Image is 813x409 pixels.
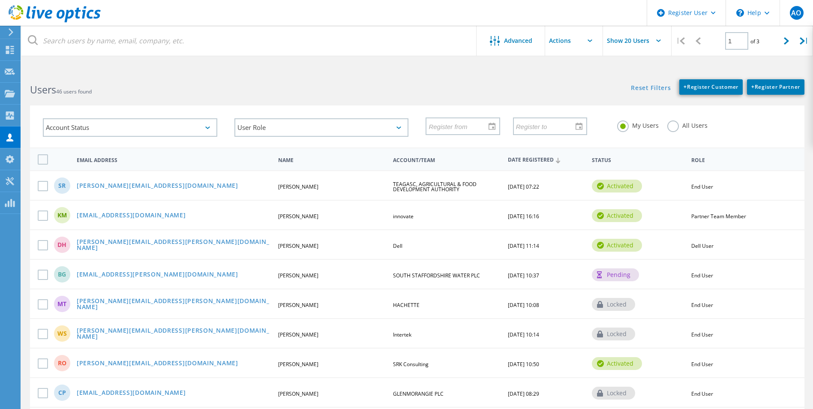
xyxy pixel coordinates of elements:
[77,183,238,190] a: [PERSON_NAME][EMAIL_ADDRESS][DOMAIN_NAME]
[278,272,318,279] span: [PERSON_NAME]
[672,26,689,56] div: |
[751,83,800,90] span: Register Partner
[393,180,477,193] span: TEAGASC, AGRICULTURAL & FOOD DEVELOPMENT AUTHORITY
[751,83,755,90] b: +
[667,120,708,129] label: All Users
[393,390,444,397] span: GLENMORANGIE PLC
[77,158,271,163] span: Email Address
[617,120,659,129] label: My Users
[747,79,804,95] a: +Register Partner
[278,183,318,190] span: [PERSON_NAME]
[393,213,414,220] span: innovate
[393,272,480,279] span: SOUTH STAFFORDSHIRE WATER PLC
[684,83,738,90] span: Register Customer
[631,85,671,92] a: Reset Filters
[58,390,66,396] span: CP
[508,301,539,309] span: [DATE] 10:08
[393,331,411,338] span: Intertek
[508,331,539,338] span: [DATE] 10:14
[77,239,271,252] a: [PERSON_NAME][EMAIL_ADDRESS][PERSON_NAME][DOMAIN_NAME]
[278,361,318,368] span: [PERSON_NAME]
[795,26,813,56] div: |
[278,213,318,220] span: [PERSON_NAME]
[508,213,539,220] span: [DATE] 16:16
[58,360,66,366] span: RO
[393,301,420,309] span: HACHETTE
[57,301,66,307] span: MT
[278,158,386,163] span: Name
[57,212,67,218] span: KM
[679,79,743,95] a: +Register Customer
[77,298,271,311] a: [PERSON_NAME][EMAIL_ADDRESS][PERSON_NAME][DOMAIN_NAME]
[278,390,318,397] span: [PERSON_NAME]
[691,361,713,368] span: End User
[691,301,713,309] span: End User
[43,118,217,137] div: Account Status
[592,298,635,311] div: locked
[77,271,238,279] a: [EMAIL_ADDRESS][PERSON_NAME][DOMAIN_NAME]
[691,390,713,397] span: End User
[691,158,791,163] span: Role
[736,9,744,17] svg: \n
[77,328,271,341] a: [PERSON_NAME][EMAIL_ADDRESS][PERSON_NAME][DOMAIN_NAME]
[77,390,186,397] a: [EMAIL_ADDRESS][DOMAIN_NAME]
[30,83,56,96] b: Users
[504,38,532,44] span: Advanced
[77,360,238,367] a: [PERSON_NAME][EMAIL_ADDRESS][DOMAIN_NAME]
[592,328,635,340] div: locked
[426,118,493,134] input: Register from
[750,38,759,45] span: of 3
[514,118,580,134] input: Register to
[592,209,642,222] div: activated
[508,272,539,279] span: [DATE] 10:37
[508,183,539,190] span: [DATE] 07:22
[393,158,501,163] span: Account/Team
[56,88,92,95] span: 46 users found
[791,9,801,16] span: AO
[592,239,642,252] div: activated
[21,26,477,56] input: Search users by name, email, company, etc.
[691,183,713,190] span: End User
[393,361,429,368] span: SRK Consulting
[57,242,66,248] span: DH
[592,180,642,192] div: activated
[278,331,318,338] span: [PERSON_NAME]
[691,213,746,220] span: Partner Team Member
[57,331,67,337] span: WS
[592,268,639,281] div: pending
[691,272,713,279] span: End User
[691,331,713,338] span: End User
[234,118,409,137] div: User Role
[58,183,66,189] span: SR
[58,271,66,277] span: BG
[508,361,539,368] span: [DATE] 10:50
[9,18,101,24] a: Live Optics Dashboard
[592,357,642,370] div: activated
[77,212,186,220] a: [EMAIL_ADDRESS][DOMAIN_NAME]
[684,83,687,90] b: +
[592,387,635,400] div: locked
[508,157,585,163] span: Date Registered
[592,158,684,163] span: Status
[393,242,402,250] span: Dell
[278,242,318,250] span: [PERSON_NAME]
[508,390,539,397] span: [DATE] 08:29
[691,242,714,250] span: Dell User
[278,301,318,309] span: [PERSON_NAME]
[508,242,539,250] span: [DATE] 11:14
